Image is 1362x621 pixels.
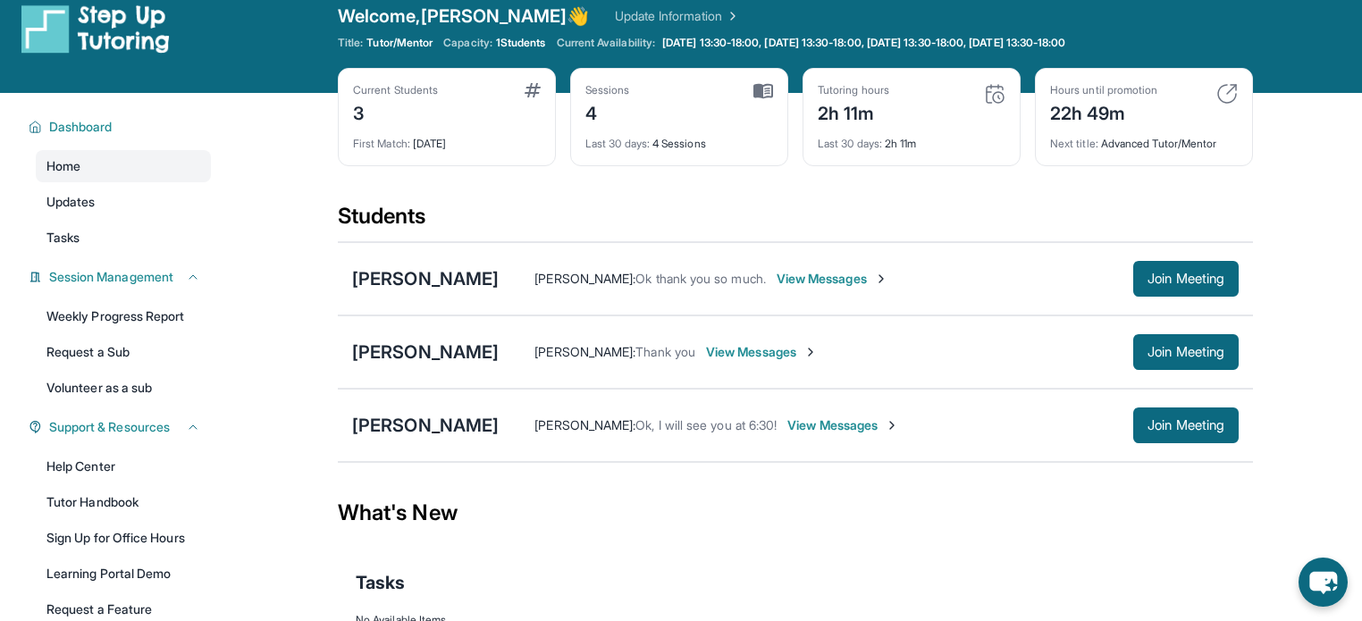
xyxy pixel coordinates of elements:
span: Tutor/Mentor [366,36,433,50]
button: Join Meeting [1133,407,1239,443]
a: Weekly Progress Report [36,300,211,332]
div: [PERSON_NAME] [352,340,499,365]
a: Sign Up for Office Hours [36,522,211,554]
div: Current Students [353,83,438,97]
button: Join Meeting [1133,261,1239,297]
span: [DATE] 13:30-18:00, [DATE] 13:30-18:00, [DATE] 13:30-18:00, [DATE] 13:30-18:00 [662,36,1065,50]
span: Dashboard [49,118,113,136]
a: [DATE] 13:30-18:00, [DATE] 13:30-18:00, [DATE] 13:30-18:00, [DATE] 13:30-18:00 [659,36,1069,50]
div: Students [338,202,1253,241]
span: Next title : [1050,137,1098,150]
span: Support & Resources [49,418,170,436]
div: 3 [353,97,438,126]
div: 2h 11m [818,97,889,126]
div: What's New [338,474,1253,552]
div: 4 Sessions [585,126,773,151]
span: Tasks [356,570,405,595]
div: Hours until promotion [1050,83,1157,97]
img: card [753,83,773,99]
a: Update Information [615,7,740,25]
div: 2h 11m [818,126,1005,151]
span: Last 30 days : [818,137,882,150]
img: Chevron-Right [874,272,888,286]
span: [PERSON_NAME] : [534,344,635,359]
div: Advanced Tutor/Mentor [1050,126,1238,151]
span: Join Meeting [1148,273,1224,284]
div: Tutoring hours [818,83,889,97]
img: Chevron Right [722,7,740,25]
div: [DATE] [353,126,541,151]
div: [PERSON_NAME] [352,266,499,291]
span: Ok thank you so much. [635,271,765,286]
span: Home [46,157,80,175]
span: Capacity: [443,36,492,50]
a: Tutor Handbook [36,486,211,518]
img: Chevron-Right [885,418,899,432]
span: Title: [338,36,363,50]
a: Updates [36,186,211,218]
a: Help Center [36,450,211,483]
span: Session Management [49,268,173,286]
span: [PERSON_NAME] : [534,417,635,432]
span: View Messages [777,270,888,288]
img: logo [21,4,170,54]
span: Welcome, [PERSON_NAME] 👋 [338,4,590,29]
span: Join Meeting [1148,347,1224,357]
span: Updates [46,193,96,211]
a: Learning Portal Demo [36,558,211,590]
button: Dashboard [42,118,200,136]
div: 22h 49m [1050,97,1157,126]
span: First Match : [353,137,410,150]
span: View Messages [787,416,899,434]
button: Support & Resources [42,418,200,436]
span: Tasks [46,229,80,247]
span: View Messages [706,343,818,361]
div: Sessions [585,83,630,97]
span: Join Meeting [1148,420,1224,431]
button: chat-button [1299,558,1348,607]
img: card [525,83,541,97]
img: card [1216,83,1238,105]
a: Request a Sub [36,336,211,368]
span: Last 30 days : [585,137,650,150]
div: 4 [585,97,630,126]
span: [PERSON_NAME] : [534,271,635,286]
a: Volunteer as a sub [36,372,211,404]
img: Chevron-Right [803,345,818,359]
span: Thank you [635,344,695,359]
img: card [984,83,1005,105]
span: Current Availability: [557,36,655,50]
button: Session Management [42,268,200,286]
a: Home [36,150,211,182]
a: Tasks [36,222,211,254]
div: [PERSON_NAME] [352,413,499,438]
span: 1 Students [496,36,546,50]
button: Join Meeting [1133,334,1239,370]
span: Ok, I will see you at 6:30! [635,417,777,432]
